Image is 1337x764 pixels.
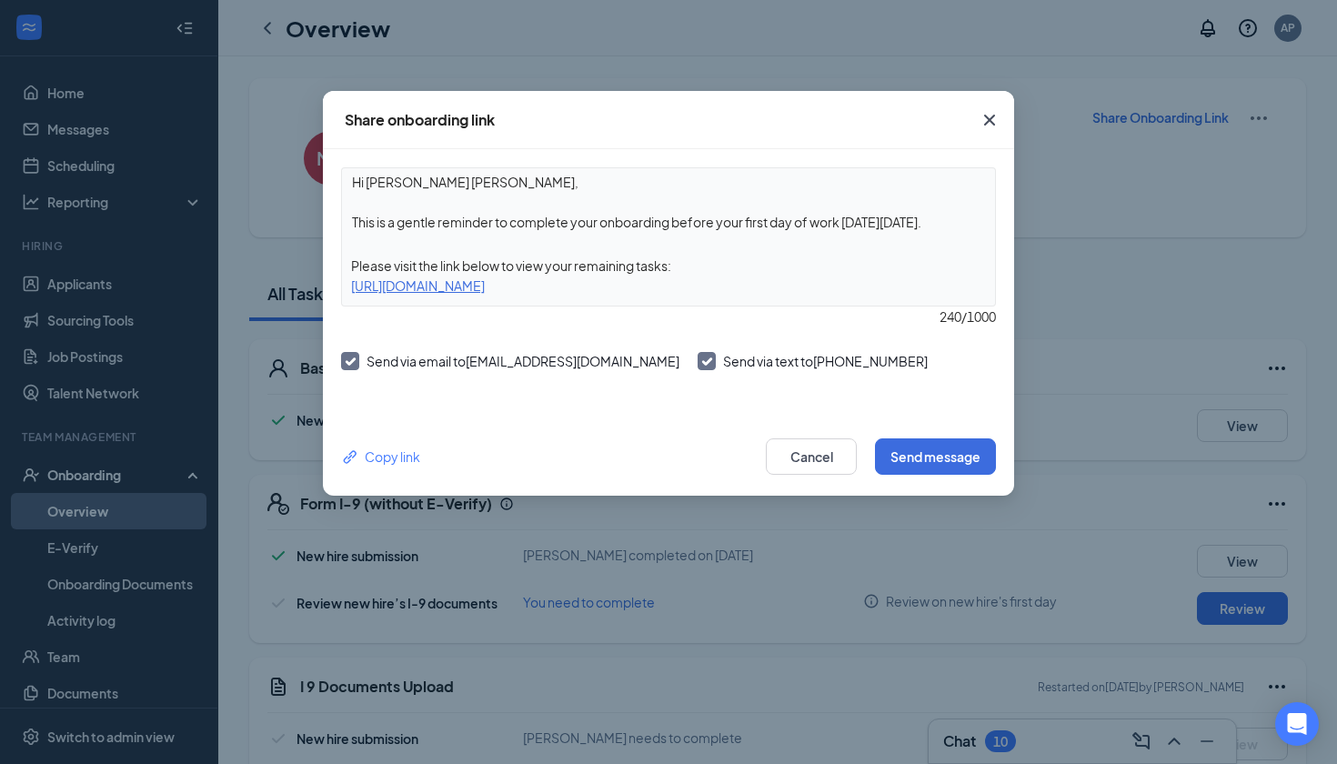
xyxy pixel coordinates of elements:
span: Send via email to [EMAIL_ADDRESS][DOMAIN_NAME] [367,353,679,369]
div: 240 / 1000 [341,307,996,327]
span: Send via text to [PHONE_NUMBER] [723,353,928,369]
div: Share onboarding link [345,110,495,130]
svg: Cross [979,109,1000,131]
button: Link Copy link [341,447,420,467]
div: Copy link [341,447,420,467]
textarea: Hi [PERSON_NAME] [PERSON_NAME], This is a gentle reminder to complete your onboarding before your... [342,168,995,236]
div: Please visit the link below to view your remaining tasks: [342,256,995,276]
button: Send message [875,438,996,475]
button: Close [965,91,1014,149]
div: Open Intercom Messenger [1275,702,1319,746]
svg: Link [341,447,360,467]
button: Cancel [766,438,857,475]
div: [URL][DOMAIN_NAME] [342,276,995,296]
